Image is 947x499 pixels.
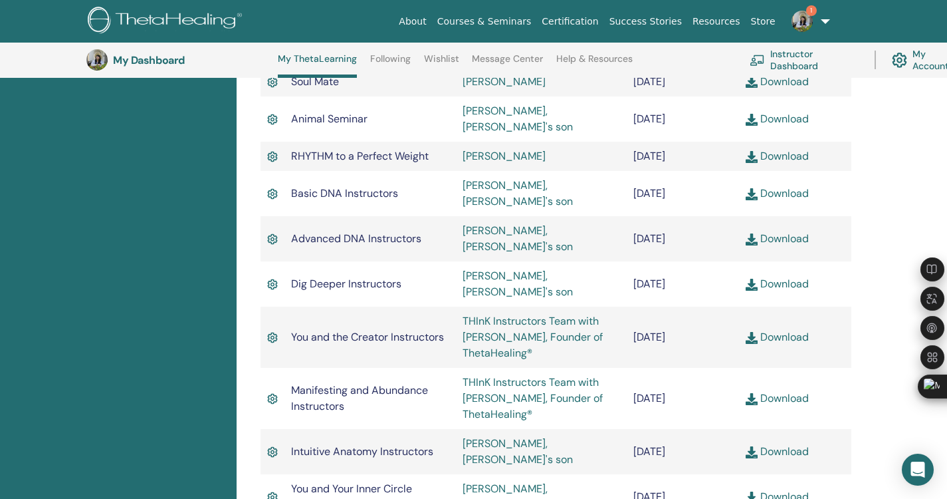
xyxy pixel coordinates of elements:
img: Active Certificate [267,232,278,246]
a: [PERSON_NAME], [PERSON_NAME]'s son [463,436,573,466]
a: [PERSON_NAME], [PERSON_NAME]'s son [463,178,573,208]
a: Download [746,277,809,291]
img: download.svg [746,234,758,246]
img: download.svg [746,188,758,200]
img: download.svg [746,76,758,88]
img: download.svg [746,279,758,291]
td: [DATE] [627,142,739,171]
img: Active Certificate [267,112,278,126]
a: Message Center [472,53,543,75]
img: download.svg [746,332,758,344]
a: Download [746,391,809,405]
td: [DATE] [627,96,739,142]
a: Download [746,330,809,344]
a: Download [746,444,809,458]
a: Certification [536,9,603,34]
td: [DATE] [627,429,739,474]
a: Success Stories [604,9,687,34]
td: [DATE] [627,261,739,307]
img: download.svg [746,393,758,405]
a: [PERSON_NAME] [463,149,546,163]
td: [DATE] [627,171,739,216]
a: About [393,9,431,34]
img: Active Certificate [267,277,278,291]
img: Active Certificate [267,330,278,345]
a: Download [746,186,809,200]
img: download.svg [746,151,758,163]
a: [PERSON_NAME], [PERSON_NAME]'s son [463,224,573,253]
a: Instructor Dashboard [750,45,859,75]
a: Help & Resources [556,53,633,75]
img: chalkboard-teacher.svg [750,55,765,66]
img: default.jpg [86,49,108,71]
h3: My Dashboard [113,54,246,67]
a: Store [746,9,781,34]
a: Following [370,53,411,75]
img: download.svg [746,446,758,458]
img: cog.svg [892,49,907,71]
a: Wishlist [424,53,459,75]
img: logo.png [88,7,247,37]
span: Intuitive Anatomy Instructors [291,444,433,458]
a: [PERSON_NAME], [PERSON_NAME]'s son [463,269,573,299]
img: default.jpg [791,11,813,32]
a: Download [746,232,809,246]
span: Basic DNA Instructors [291,186,398,200]
span: Soul Mate [291,75,339,88]
a: [PERSON_NAME] [463,75,546,88]
a: Download [746,112,809,126]
span: RHYTHM to a Perfect Weight [291,149,429,163]
span: 1 [806,5,817,16]
img: Active Certificate [267,186,278,201]
td: [DATE] [627,368,739,429]
a: THInK Instructors Team with [PERSON_NAME], Founder of ThetaHealing® [463,375,603,421]
div: Open Intercom Messenger [902,454,934,486]
td: [DATE] [627,216,739,261]
img: Active Certificate [267,75,278,89]
span: Animal Seminar [291,112,368,126]
img: download.svg [746,114,758,126]
a: Resources [687,9,746,34]
a: [PERSON_NAME], [PERSON_NAME]'s son [463,104,573,134]
a: THInK Instructors Team with [PERSON_NAME], Founder of ThetaHealing® [463,314,603,360]
img: Active Certificate [267,444,278,459]
img: Active Certificate [267,149,278,164]
span: You and the Creator Instructors [291,330,444,344]
a: My ThetaLearning [278,53,357,78]
a: Download [746,149,809,163]
a: Courses & Seminars [432,9,537,34]
span: Manifesting and Abundance Instructors [291,383,428,413]
img: Active Certificate [267,391,278,406]
span: Dig Deeper Instructors [291,277,401,291]
span: Advanced DNA Instructors [291,232,421,246]
td: [DATE] [627,307,739,368]
td: [DATE] [627,67,739,96]
a: Download [746,75,809,88]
